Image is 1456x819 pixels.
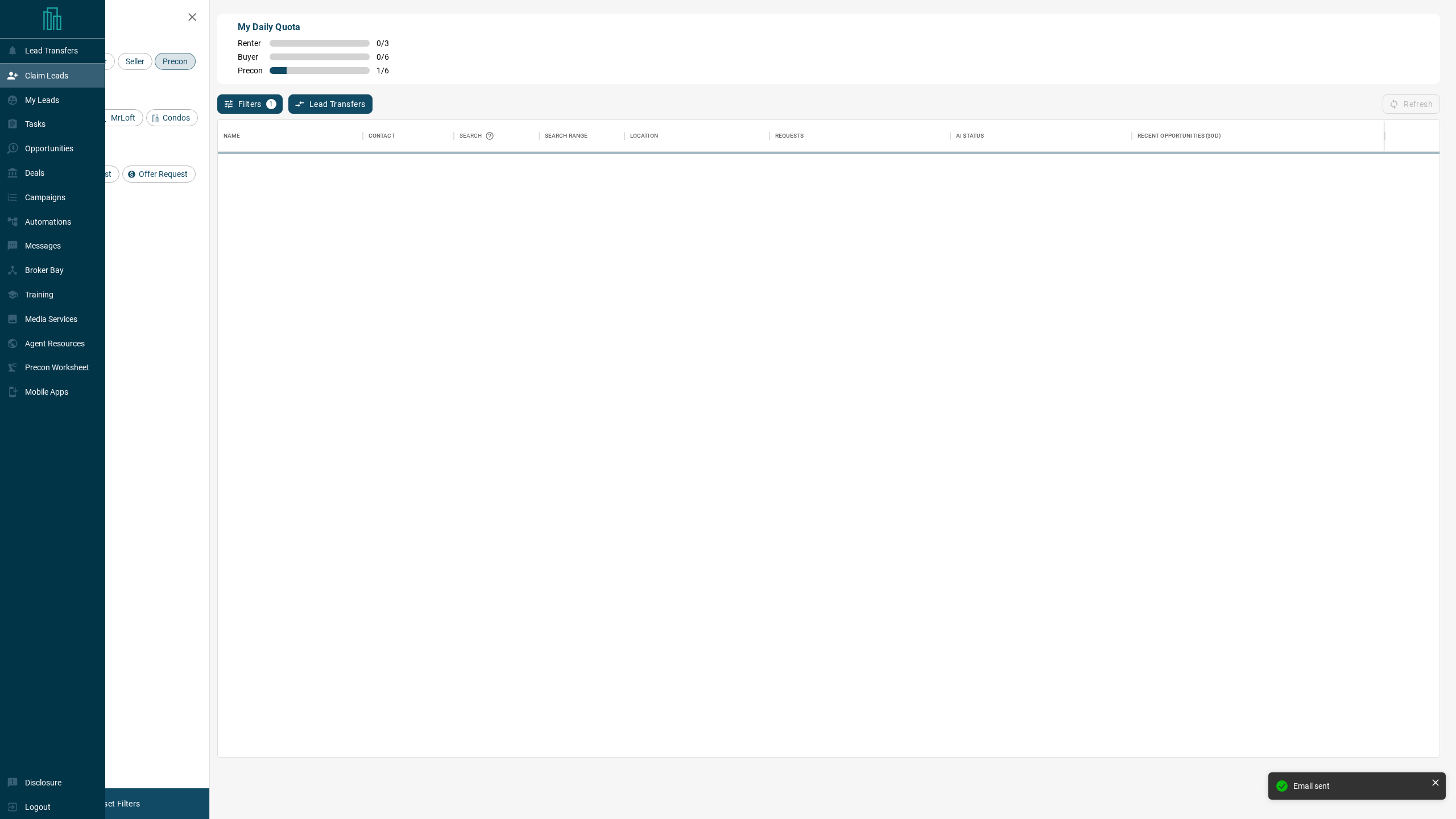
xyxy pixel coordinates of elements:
[545,120,588,152] div: Search Range
[107,113,139,122] span: MrLoft
[630,120,658,152] div: Location
[369,120,395,152] div: Contact
[218,120,363,152] div: Name
[86,794,147,813] button: Reset Filters
[238,39,263,48] span: Renter
[956,120,984,152] div: AI Status
[770,120,950,152] div: Requests
[624,120,770,152] div: Location
[288,94,373,114] button: Lead Transfers
[1137,120,1221,152] div: Recent Opportunities (30d)
[146,109,198,126] div: Condos
[122,166,196,183] div: Offer Request
[460,120,497,152] div: Search
[1132,120,1385,152] div: Recent Opportunities (30d)
[224,120,241,152] div: Name
[238,66,263,75] span: Precon
[135,169,192,179] span: Offer Request
[122,57,148,66] span: Seller
[159,113,194,122] span: Condos
[94,109,143,126] div: MrLoft
[36,11,198,25] h2: Filters
[217,94,283,114] button: Filters1
[155,53,196,70] div: Precon
[377,66,402,75] span: 1 / 6
[118,53,152,70] div: Seller
[159,57,192,66] span: Precon
[238,52,263,61] span: Buyer
[267,100,275,108] span: 1
[539,120,624,152] div: Search Range
[377,52,402,61] span: 0 / 6
[950,120,1131,152] div: AI Status
[238,20,402,34] p: My Daily Quota
[1293,781,1426,791] div: Email sent
[363,120,454,152] div: Contact
[377,39,402,48] span: 0 / 3
[775,120,804,152] div: Requests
